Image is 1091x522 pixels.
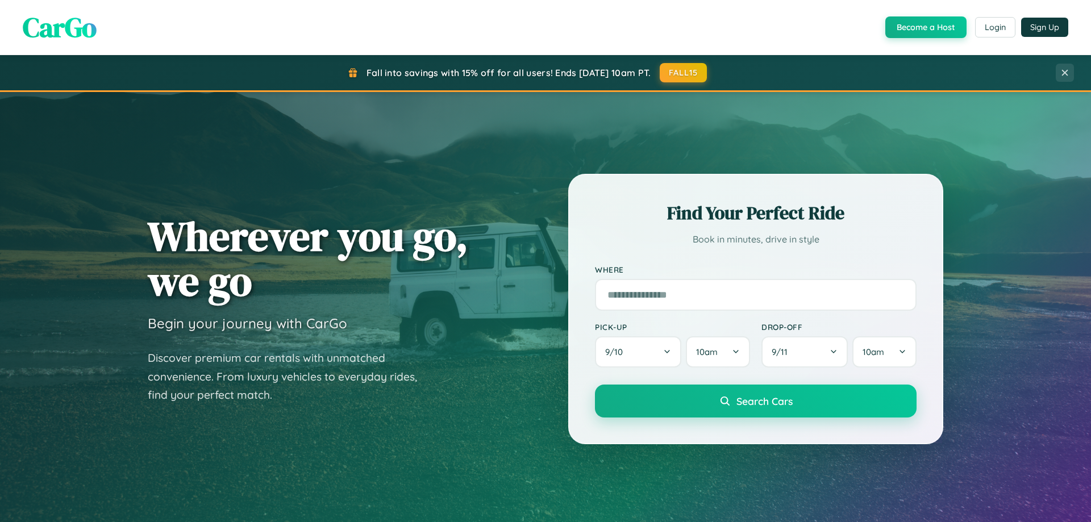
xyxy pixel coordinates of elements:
[761,322,917,332] label: Drop-off
[148,349,432,404] p: Discover premium car rentals with unmatched convenience. From luxury vehicles to everyday rides, ...
[595,201,917,225] h2: Find Your Perfect Ride
[605,346,628,357] span: 9 / 10
[595,265,917,274] label: Where
[761,336,848,368] button: 9/11
[595,231,917,248] p: Book in minutes, drive in style
[975,17,1015,37] button: Login
[367,67,651,78] span: Fall into savings with 15% off for all users! Ends [DATE] 10am PT.
[660,63,707,82] button: FALL15
[686,336,750,368] button: 10am
[1021,18,1068,37] button: Sign Up
[852,336,917,368] button: 10am
[736,395,793,407] span: Search Cars
[595,385,917,417] button: Search Cars
[23,9,97,46] span: CarGo
[696,346,718,357] span: 10am
[148,315,347,332] h3: Begin your journey with CarGo
[863,346,884,357] span: 10am
[885,16,967,38] button: Become a Host
[772,346,793,357] span: 9 / 11
[595,336,681,368] button: 9/10
[595,322,750,332] label: Pick-up
[148,214,468,303] h1: Wherever you go, we go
